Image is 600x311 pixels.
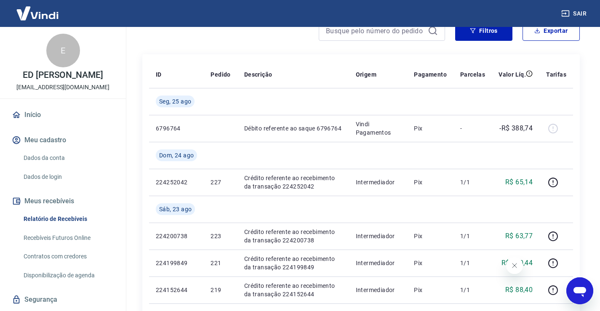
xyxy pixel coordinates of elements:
p: 227 [211,178,230,186]
a: Dados de login [20,168,116,186]
button: Meus recebíveis [10,192,116,210]
a: Dados da conta [20,149,116,167]
p: Pix [414,232,447,240]
a: Recebíveis Futuros Online [20,229,116,247]
input: Busque pelo número do pedido [326,24,424,37]
p: 1/1 [460,259,485,267]
p: 1/1 [460,286,485,294]
p: Intermediador [356,232,401,240]
button: Meu cadastro [10,131,116,149]
p: 1/1 [460,178,485,186]
p: [EMAIL_ADDRESS][DOMAIN_NAME] [16,83,109,92]
p: 224152644 [156,286,197,294]
p: 224252042 [156,178,197,186]
span: Dom, 24 ago [159,151,194,159]
p: 223 [211,232,230,240]
p: Pix [414,286,447,294]
p: R$ 110,44 [501,258,533,268]
p: Intermediador [356,178,401,186]
p: Pix [414,178,447,186]
p: ED [PERSON_NAME] [23,71,103,80]
p: Vindi Pagamentos [356,120,401,137]
a: Contratos com credores [20,248,116,265]
a: Relatório de Recebíveis [20,210,116,228]
p: -R$ 388,74 [499,123,533,133]
span: Seg, 25 ago [159,97,191,106]
p: 219 [211,286,230,294]
p: Pedido [211,70,230,79]
iframe: Fechar mensagem [506,257,523,274]
div: E [46,34,80,67]
p: Parcelas [460,70,485,79]
p: Descrição [244,70,272,79]
p: Débito referente ao saque 6796764 [244,124,342,133]
p: ID [156,70,162,79]
button: Filtros [455,21,512,41]
p: 221 [211,259,230,267]
span: Olá! Precisa de ajuda? [5,6,71,13]
p: R$ 65,14 [505,177,533,187]
span: Sáb, 23 ago [159,205,192,213]
p: Crédito referente ao recebimento da transação 224252042 [244,174,342,191]
p: Intermediador [356,259,401,267]
p: Crédito referente ao recebimento da transação 224200738 [244,228,342,245]
button: Sair [560,6,590,21]
p: Pagamento [414,70,447,79]
button: Exportar [523,21,580,41]
p: Crédito referente ao recebimento da transação 224152644 [244,282,342,298]
img: Vindi [10,0,65,26]
p: Origem [356,70,376,79]
p: Valor Líq. [499,70,526,79]
a: Disponibilização de agenda [20,267,116,284]
p: 1/1 [460,232,485,240]
p: 6796764 [156,124,197,133]
p: Intermediador [356,286,401,294]
p: 224200738 [156,232,197,240]
p: - [460,124,485,133]
iframe: Botão para abrir a janela de mensagens [566,277,593,304]
p: Pix [414,124,447,133]
p: Pix [414,259,447,267]
p: Crédito referente ao recebimento da transação 224199849 [244,255,342,271]
p: R$ 88,40 [505,285,533,295]
a: Segurança [10,290,116,309]
p: 224199849 [156,259,197,267]
a: Início [10,106,116,124]
p: R$ 63,77 [505,231,533,241]
p: Tarifas [546,70,566,79]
